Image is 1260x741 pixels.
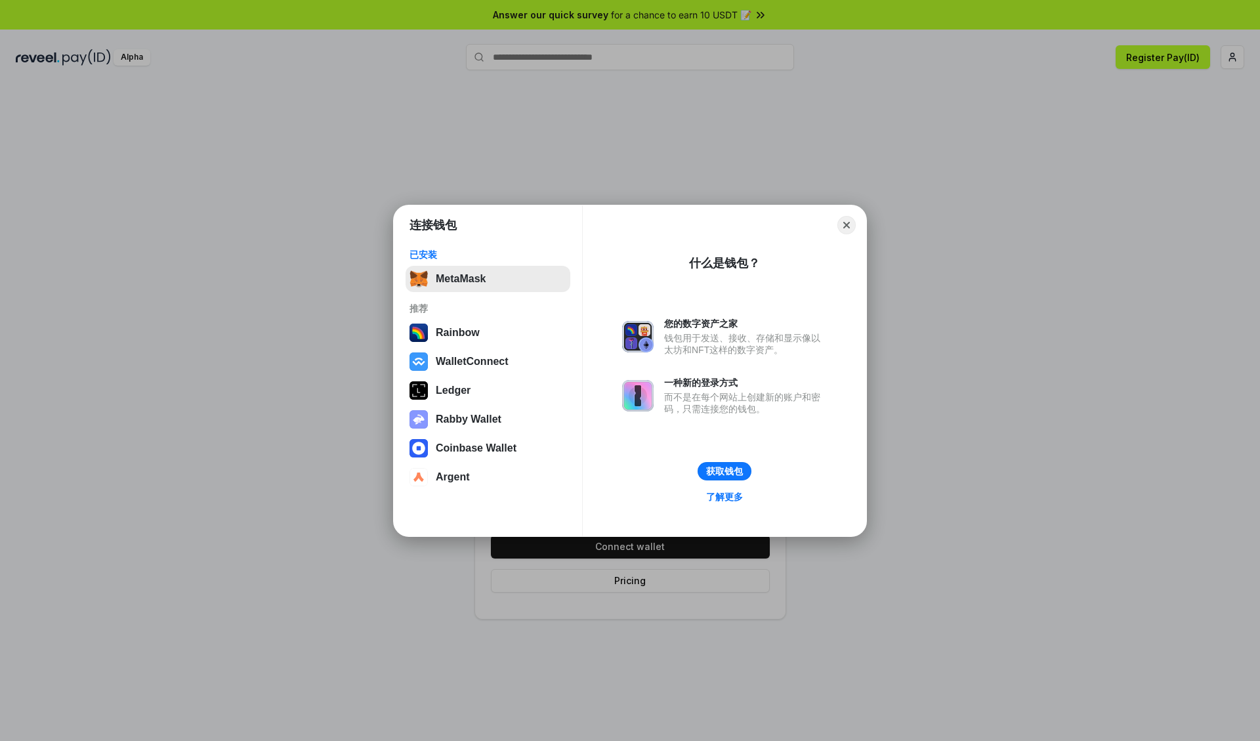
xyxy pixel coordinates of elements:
[436,356,509,368] div: WalletConnect
[409,217,457,233] h1: 连接钱包
[436,273,486,285] div: MetaMask
[409,381,428,400] img: svg+xml,%3Csvg%20xmlns%3D%22http%3A%2F%2Fwww.w3.org%2F2000%2Fsvg%22%20width%3D%2228%22%20height%3...
[698,462,751,480] button: 获取钱包
[706,491,743,503] div: 了解更多
[664,332,827,356] div: 钱包用于发送、接收、存储和显示像以太坊和NFT这样的数字资产。
[409,270,428,288] img: svg+xml,%3Csvg%20fill%3D%22none%22%20height%3D%2233%22%20viewBox%3D%220%200%2035%2033%22%20width%...
[409,352,428,371] img: svg+xml,%3Csvg%20width%3D%2228%22%20height%3D%2228%22%20viewBox%3D%220%200%2028%2028%22%20fill%3D...
[406,266,570,292] button: MetaMask
[406,435,570,461] button: Coinbase Wallet
[689,255,760,271] div: 什么是钱包？
[409,324,428,342] img: svg+xml,%3Csvg%20width%3D%22120%22%20height%3D%22120%22%20viewBox%3D%220%200%20120%20120%22%20fil...
[409,468,428,486] img: svg+xml,%3Csvg%20width%3D%2228%22%20height%3D%2228%22%20viewBox%3D%220%200%2028%2028%22%20fill%3D...
[409,303,566,314] div: 推荐
[436,442,516,454] div: Coinbase Wallet
[706,465,743,477] div: 获取钱包
[664,391,827,415] div: 而不是在每个网站上创建新的账户和密码，只需连接您的钱包。
[436,471,470,483] div: Argent
[622,380,654,412] img: svg+xml,%3Csvg%20xmlns%3D%22http%3A%2F%2Fwww.w3.org%2F2000%2Fsvg%22%20fill%3D%22none%22%20viewBox...
[622,321,654,352] img: svg+xml,%3Csvg%20xmlns%3D%22http%3A%2F%2Fwww.w3.org%2F2000%2Fsvg%22%20fill%3D%22none%22%20viewBox...
[664,318,827,329] div: 您的数字资产之家
[436,413,501,425] div: Rabby Wallet
[409,249,566,261] div: 已安装
[406,464,570,490] button: Argent
[837,216,856,234] button: Close
[664,377,827,389] div: 一种新的登录方式
[436,385,471,396] div: Ledger
[436,327,480,339] div: Rainbow
[698,488,751,505] a: 了解更多
[406,377,570,404] button: Ledger
[409,439,428,457] img: svg+xml,%3Csvg%20width%3D%2228%22%20height%3D%2228%22%20viewBox%3D%220%200%2028%2028%22%20fill%3D...
[409,410,428,429] img: svg+xml,%3Csvg%20xmlns%3D%22http%3A%2F%2Fwww.w3.org%2F2000%2Fsvg%22%20fill%3D%22none%22%20viewBox...
[406,406,570,433] button: Rabby Wallet
[406,349,570,375] button: WalletConnect
[406,320,570,346] button: Rainbow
